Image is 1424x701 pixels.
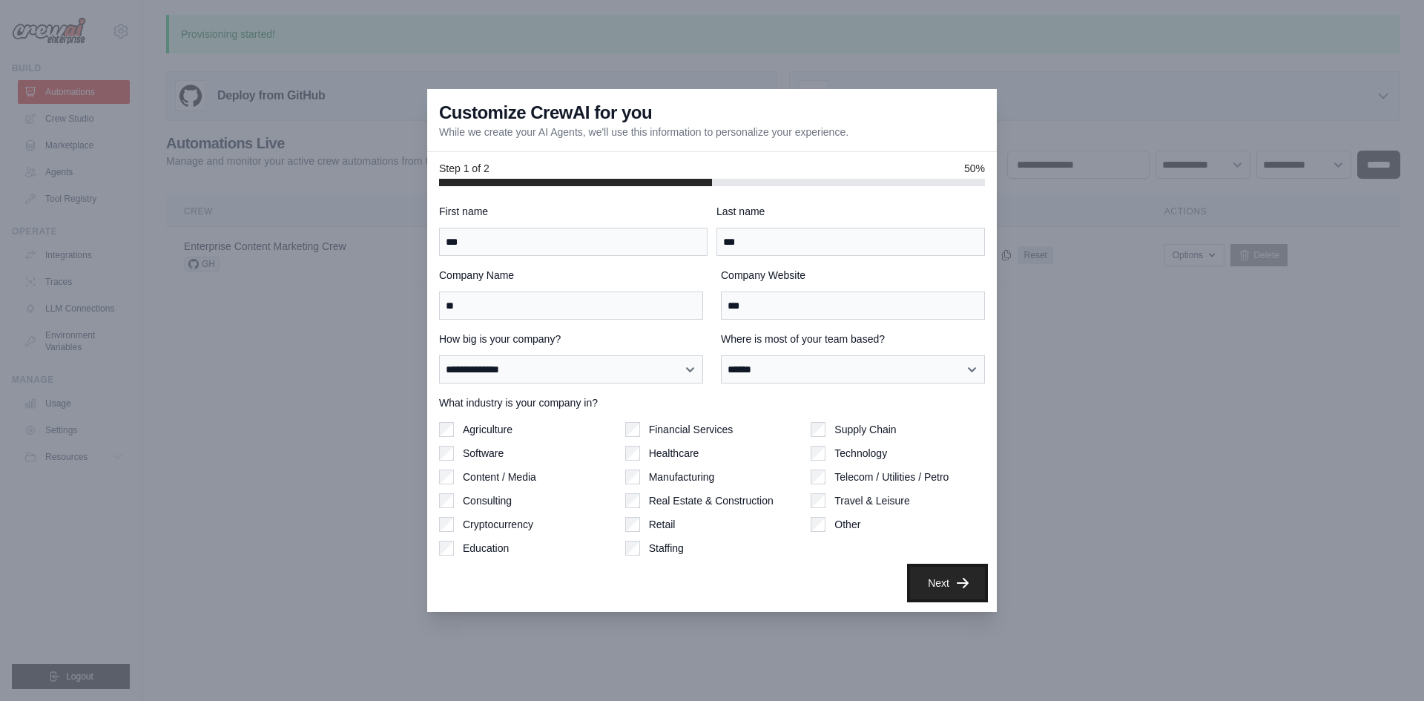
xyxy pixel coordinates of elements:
[439,125,848,139] p: While we create your AI Agents, we'll use this information to personalize your experience.
[834,517,860,532] label: Other
[439,395,985,410] label: What industry is your company in?
[439,161,489,176] span: Step 1 of 2
[910,567,985,599] button: Next
[649,541,684,556] label: Staffing
[463,422,512,437] label: Agriculture
[463,493,512,508] label: Consulting
[439,332,703,346] label: How big is your company?
[439,204,708,219] label: First name
[834,422,896,437] label: Supply Chain
[463,541,509,556] label: Education
[716,204,985,219] label: Last name
[834,470,949,484] label: Telecom / Utilities / Petro
[834,446,887,461] label: Technology
[649,517,676,532] label: Retail
[463,446,504,461] label: Software
[463,517,533,532] label: Cryptocurrency
[649,470,715,484] label: Manufacturing
[649,446,699,461] label: Healthcare
[721,332,985,346] label: Where is most of your team based?
[649,422,734,437] label: Financial Services
[463,470,536,484] label: Content / Media
[834,493,909,508] label: Travel & Leisure
[439,268,703,283] label: Company Name
[649,493,774,508] label: Real Estate & Construction
[439,101,652,125] h3: Customize CrewAI for you
[964,161,985,176] span: 50%
[721,268,985,283] label: Company Website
